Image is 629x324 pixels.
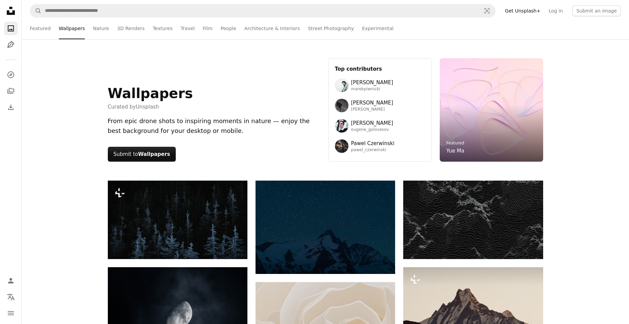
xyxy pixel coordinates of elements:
[4,68,18,82] a: Explore
[362,18,393,39] a: Experimental
[108,103,193,111] span: Curated by
[335,78,425,92] a: Avatar of user Marek Piwnicki[PERSON_NAME]marekpiwnicki
[335,65,425,73] h3: Top contributors
[256,181,395,274] img: Snowy mountain peak under a starry night sky
[351,139,394,147] span: Pawel Czerwinski
[335,139,348,153] img: Avatar of user Pawel Czerwinski
[351,87,393,92] span: marekpiwnicki
[108,85,193,101] h1: Wallpapers
[335,119,348,133] img: Avatar of user Eugene Golovesov
[108,147,176,162] button: Submit toWallpapers
[4,100,18,114] a: Download History
[4,274,18,287] a: Log in / Sign up
[30,18,51,39] a: Featured
[4,22,18,35] a: Photos
[4,38,18,51] a: Illustrations
[108,217,247,223] a: a forest filled with lots of tall trees
[108,310,247,317] a: A crescent moon shines brightly in the night sky.
[180,18,195,39] a: Travel
[572,5,621,16] button: Submit an image
[446,147,464,155] a: Yue Ma
[30,4,495,18] form: Find visuals sitewide
[108,116,320,136] div: From epic drone shots to inspiring moments in nature — enjoy the best background for your desktop...
[335,99,425,112] a: Avatar of user Wolfgang Hasselmann[PERSON_NAME][PERSON_NAME]
[138,151,170,157] strong: Wallpapers
[351,99,393,107] span: [PERSON_NAME]
[221,18,237,39] a: People
[403,217,543,223] a: Abstract dark landscape with textured mountain peaks.
[117,18,145,39] a: 3D Renders
[136,104,159,110] a: Unsplash
[244,18,300,39] a: Architecture & Interiors
[4,84,18,98] a: Collections
[108,181,247,259] img: a forest filled with lots of tall trees
[351,147,394,153] span: pawel_czerwinski
[93,18,109,39] a: Nature
[203,18,212,39] a: Film
[501,5,545,16] a: Get Unsplash+
[446,141,464,145] a: Featured
[308,18,354,39] a: Street Photography
[351,127,393,133] span: eugene_golovesov
[153,18,173,39] a: Textures
[403,181,543,259] img: Abstract dark landscape with textured mountain peaks.
[335,99,348,112] img: Avatar of user Wolfgang Hasselmann
[351,107,393,112] span: [PERSON_NAME]
[403,310,543,317] a: the top of a mountain is silhouetted against a gray sky
[4,306,18,320] button: Menu
[30,4,42,17] button: Search Unsplash
[4,290,18,304] button: Language
[335,78,348,92] img: Avatar of user Marek Piwnicki
[351,78,393,87] span: [PERSON_NAME]
[335,119,425,133] a: Avatar of user Eugene Golovesov[PERSON_NAME]eugene_golovesov
[335,139,425,153] a: Avatar of user Pawel CzerwinskiPawel Czerwinskipawel_czerwinski
[351,119,393,127] span: [PERSON_NAME]
[479,4,495,17] button: Visual search
[256,224,395,230] a: Snowy mountain peak under a starry night sky
[545,5,567,16] a: Log in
